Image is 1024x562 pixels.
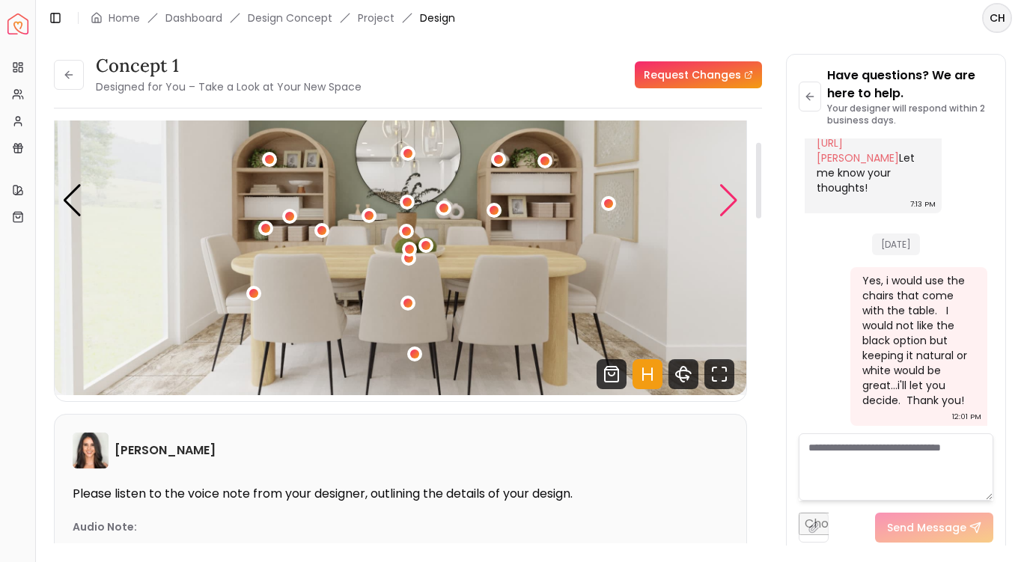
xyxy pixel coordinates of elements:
img: Spacejoy Logo [7,13,28,34]
svg: 360 View [668,359,698,389]
h3: concept 1 [96,54,362,78]
div: 7:13 PM [910,197,936,212]
img: Angela Amore [73,433,109,468]
span: [DATE] [872,233,920,255]
h6: [PERSON_NAME] [115,442,216,459]
svg: Shop Products from this design [597,359,627,389]
div: Previous slide [62,184,82,217]
div: 12:01 PM [952,409,981,424]
a: Request Changes [635,61,762,88]
div: Yes, i would use the chairs that come with the table. I would not like the black option but keepi... [862,273,972,408]
p: Your designer will respond within 2 business days. [827,103,993,126]
a: Dashboard [165,10,222,25]
img: Design Render 1 [55,6,746,395]
p: Audio Note: [73,519,137,534]
p: Have questions? We are here to help. [827,67,993,103]
a: Project [358,10,394,25]
svg: Hotspots Toggle [633,359,662,389]
a: Home [109,10,140,25]
li: Design Concept [248,10,332,25]
svg: Fullscreen [704,359,734,389]
div: Next slide [719,184,739,217]
small: Designed for You – Take a Look at Your New Space [96,79,362,94]
div: Carousel [55,6,746,395]
a: Spacejoy [7,13,28,34]
span: CH [984,4,1011,31]
div: 1 / 5 [55,6,746,395]
nav: breadcrumb [91,10,455,25]
button: CH [982,3,1012,33]
p: Please listen to the voice note from your designer, outlining the details of your design. [73,486,728,501]
span: Design [420,10,455,25]
a: [DOMAIN_NAME][URL][PERSON_NAME] [817,120,901,165]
